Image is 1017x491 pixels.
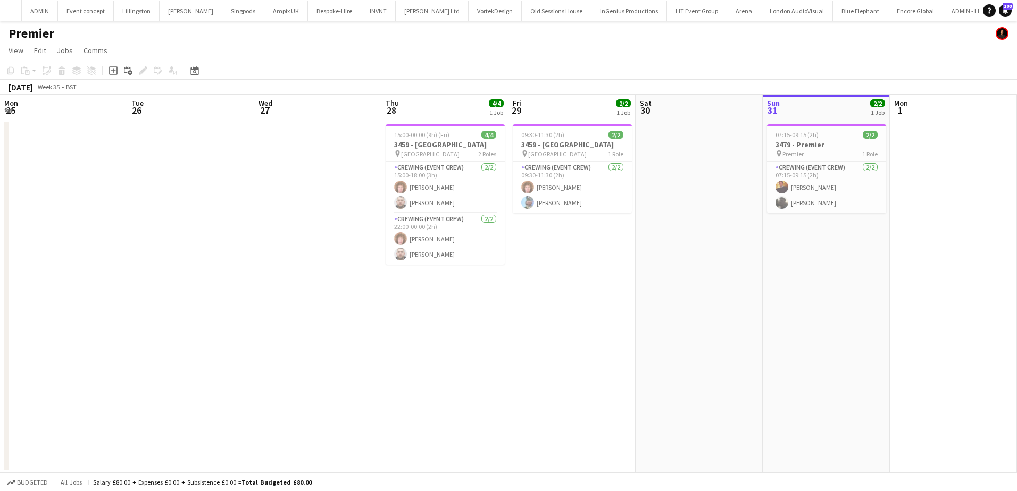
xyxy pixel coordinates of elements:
[401,150,460,158] span: [GEOGRAPHIC_DATA]
[528,150,587,158] span: [GEOGRAPHIC_DATA]
[114,1,160,21] button: Lillingston
[871,108,885,116] div: 1 Job
[241,478,312,486] span: Total Budgeted £80.00
[35,83,62,91] span: Week 35
[481,131,496,139] span: 4/4
[384,104,399,116] span: 28
[478,150,496,158] span: 2 Roles
[833,1,888,21] button: Blue Elephant
[386,124,505,265] app-job-card: 15:00-00:00 (9h) (Fri)4/43459 - [GEOGRAPHIC_DATA] [GEOGRAPHIC_DATA]2 RolesCrewing (Event Crew)2/2...
[667,1,727,21] button: LIT Event Group
[888,1,943,21] button: Encore Global
[513,124,632,213] app-job-card: 09:30-11:30 (2h)2/23459 - [GEOGRAPHIC_DATA] [GEOGRAPHIC_DATA]1 RoleCrewing (Event Crew)2/209:30-1...
[513,140,632,149] h3: 3459 - [GEOGRAPHIC_DATA]
[257,104,272,116] span: 27
[767,124,886,213] app-job-card: 07:15-09:15 (2h)2/23479 - Premier Premier1 RoleCrewing (Event Crew)2/207:15-09:15 (2h)[PERSON_NAM...
[308,1,361,21] button: Bespoke-Hire
[394,131,449,139] span: 15:00-00:00 (9h) (Fri)
[767,140,886,149] h3: 3479 - Premier
[9,82,33,92] div: [DATE]
[608,131,623,139] span: 2/2
[22,1,58,21] button: ADMIN
[53,44,77,57] a: Jobs
[591,1,667,21] button: InGenius Productions
[9,46,23,55] span: View
[3,104,18,116] span: 25
[34,46,46,55] span: Edit
[638,104,652,116] span: 30
[870,99,885,107] span: 2/2
[386,98,399,108] span: Thu
[79,44,112,57] a: Comms
[616,108,630,116] div: 1 Job
[943,1,1000,21] button: ADMIN - LEAVE
[259,98,272,108] span: Wed
[521,131,564,139] span: 09:30-11:30 (2h)
[9,26,54,41] h1: Premier
[608,150,623,158] span: 1 Role
[782,150,804,158] span: Premier
[4,98,18,108] span: Mon
[66,83,77,91] div: BST
[130,104,144,116] span: 26
[93,478,312,486] div: Salary £80.00 + Expenses £0.00 + Subsistence £0.00 =
[59,478,84,486] span: All jobs
[894,98,908,108] span: Mon
[57,46,73,55] span: Jobs
[17,479,48,486] span: Budgeted
[999,4,1012,17] a: 109
[640,98,652,108] span: Sat
[386,140,505,149] h3: 3459 - [GEOGRAPHIC_DATA]
[469,1,522,21] button: VortekDesign
[513,162,632,213] app-card-role: Crewing (Event Crew)2/209:30-11:30 (2h)[PERSON_NAME][PERSON_NAME]
[1003,3,1013,10] span: 109
[84,46,107,55] span: Comms
[5,477,49,488] button: Budgeted
[160,1,222,21] button: [PERSON_NAME]
[396,1,469,21] button: [PERSON_NAME] Ltd
[386,162,505,213] app-card-role: Crewing (Event Crew)2/215:00-18:00 (3h)[PERSON_NAME][PERSON_NAME]
[776,131,819,139] span: 07:15-09:15 (2h)
[765,104,780,116] span: 31
[616,99,631,107] span: 2/2
[361,1,396,21] button: INVNT
[489,99,504,107] span: 4/4
[727,1,761,21] button: Arena
[893,104,908,116] span: 1
[767,162,886,213] app-card-role: Crewing (Event Crew)2/207:15-09:15 (2h)[PERSON_NAME][PERSON_NAME]
[58,1,114,21] button: Event concept
[4,44,28,57] a: View
[264,1,308,21] button: Ampix UK
[386,213,505,265] app-card-role: Crewing (Event Crew)2/222:00-00:00 (2h)[PERSON_NAME][PERSON_NAME]
[513,98,521,108] span: Fri
[996,27,1008,40] app-user-avatar: Ash Grimmer
[489,108,503,116] div: 1 Job
[511,104,521,116] span: 29
[222,1,264,21] button: Singpods
[767,98,780,108] span: Sun
[131,98,144,108] span: Tue
[30,44,51,57] a: Edit
[522,1,591,21] button: Old Sessions House
[761,1,833,21] button: London AudioVisual
[863,131,878,139] span: 2/2
[862,150,878,158] span: 1 Role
